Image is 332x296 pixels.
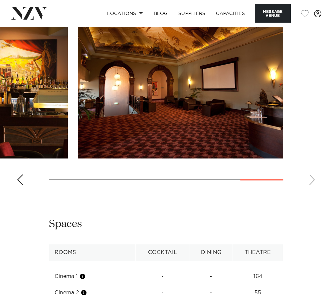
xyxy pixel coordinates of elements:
th: Cocktail [135,244,190,261]
th: Dining [190,244,233,261]
button: Message Venue [255,4,291,23]
th: Rooms [49,244,136,261]
th: Theatre [233,244,283,261]
td: 164 [233,268,283,285]
a: Capacities [211,6,250,21]
td: - [135,268,190,285]
swiper-slide: 6 / 6 [78,8,283,158]
td: - [190,268,233,285]
td: Cinema 1 [49,268,136,285]
img: nzv-logo.png [11,7,47,19]
a: SUPPLIERS [173,6,211,21]
a: Locations [102,6,148,21]
a: BLOG [148,6,173,21]
h2: Spaces [49,217,82,231]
